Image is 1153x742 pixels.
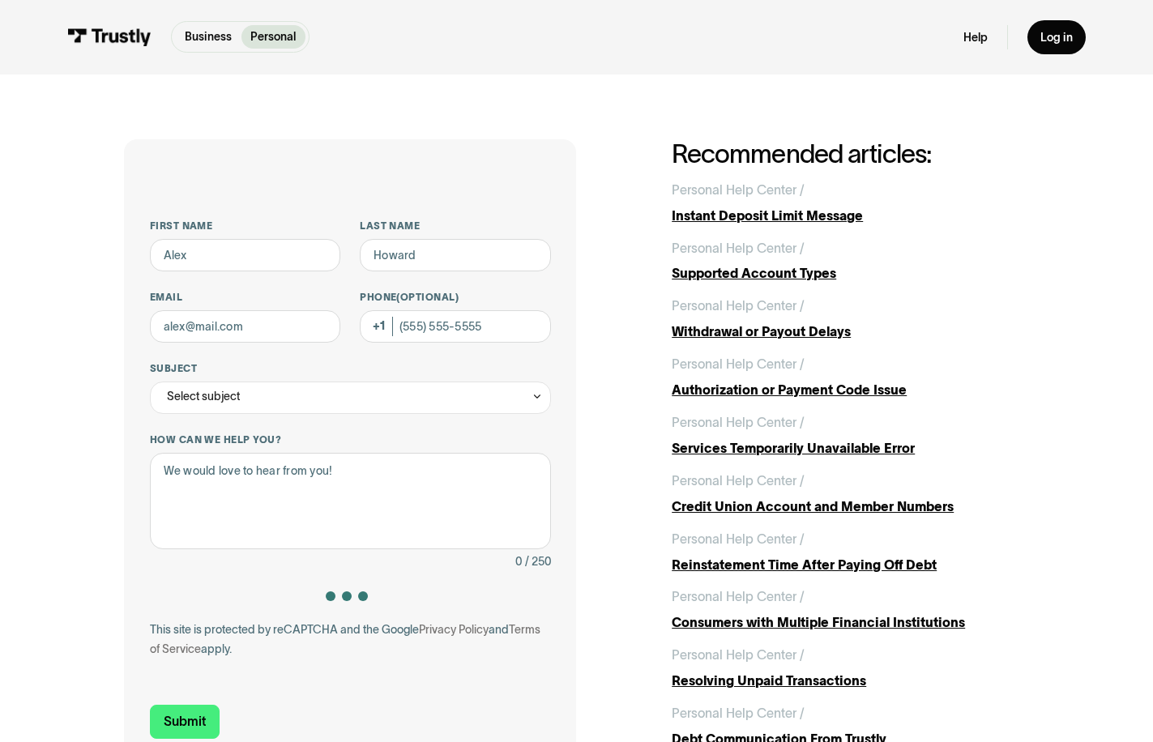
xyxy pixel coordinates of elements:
[241,25,306,49] a: Personal
[672,264,1029,284] div: Supported Account Types
[150,362,551,375] label: Subject
[167,387,240,407] div: Select subject
[672,139,1029,168] h2: Recommended articles:
[250,28,296,45] p: Personal
[672,181,1029,226] a: Personal Help Center /Instant Deposit Limit Message
[672,439,1029,458] div: Services Temporarily Unavailable Error
[672,587,1029,633] a: Personal Help Center /Consumers with Multiple Financial Institutions
[396,292,459,302] span: (Optional)
[672,355,1029,400] a: Personal Help Center /Authorization or Payment Code Issue
[672,413,805,433] div: Personal Help Center /
[672,556,1029,575] div: Reinstatement Time After Paying Off Debt
[672,355,805,374] div: Personal Help Center /
[525,552,551,572] div: / 250
[672,704,805,723] div: Personal Help Center /
[672,471,1029,517] a: Personal Help Center /Credit Union Account and Member Numbers
[672,587,805,607] div: Personal Help Center /
[672,530,805,549] div: Personal Help Center /
[672,296,1029,342] a: Personal Help Center /Withdrawal or Payout Delays
[150,620,551,659] div: This site is protected by reCAPTCHA and the Google and apply.
[1027,20,1086,54] a: Log in
[360,291,550,304] label: Phone
[672,497,1029,517] div: Credit Union Account and Member Numbers
[672,530,1029,575] a: Personal Help Center /Reinstatement Time After Paying Off Debt
[419,623,489,636] a: Privacy Policy
[672,413,1029,458] a: Personal Help Center /Services Temporarily Unavailable Error
[672,672,1029,691] div: Resolving Unpaid Transactions
[185,28,232,45] p: Business
[672,381,1029,400] div: Authorization or Payment Code Issue
[672,613,1029,633] div: Consumers with Multiple Financial Institutions
[672,646,805,665] div: Personal Help Center /
[672,322,1029,342] div: Withdrawal or Payout Delays
[150,220,340,232] label: First name
[672,239,805,258] div: Personal Help Center /
[150,291,340,304] label: Email
[672,239,1029,284] a: Personal Help Center /Supported Account Types
[150,705,220,739] input: Submit
[672,181,805,200] div: Personal Help Center /
[150,310,340,343] input: alex@mail.com
[150,433,551,446] label: How can we help you?
[672,646,1029,691] a: Personal Help Center /Resolving Unpaid Transactions
[672,296,805,316] div: Personal Help Center /
[672,207,1029,226] div: Instant Deposit Limit Message
[515,552,522,572] div: 0
[67,28,152,46] img: Trustly Logo
[672,471,805,491] div: Personal Help Center /
[963,30,988,45] a: Help
[360,310,550,343] input: (555) 555-5555
[175,25,241,49] a: Business
[1040,30,1073,45] div: Log in
[360,239,550,271] input: Howard
[360,220,550,232] label: Last name
[150,239,340,271] input: Alex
